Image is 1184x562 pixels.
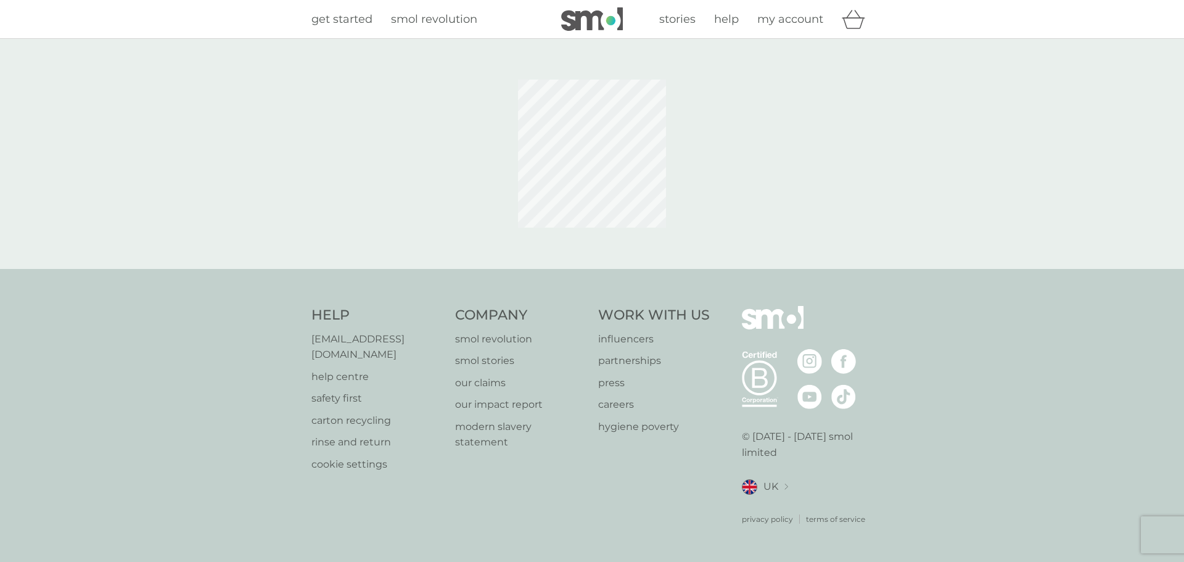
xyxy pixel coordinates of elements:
[842,7,873,31] div: basket
[763,479,778,495] span: UK
[455,397,586,413] a: our impact report
[757,10,823,28] a: my account
[455,353,586,369] a: smol stories
[455,419,586,450] a: modern slavery statement
[561,7,623,31] img: smol
[659,10,696,28] a: stories
[659,12,696,26] span: stories
[757,12,823,26] span: my account
[311,306,443,325] h4: Help
[311,10,372,28] a: get started
[455,331,586,347] a: smol revolution
[784,484,788,490] img: select a new location
[742,513,793,525] a: privacy policy
[311,331,443,363] a: [EMAIL_ADDRESS][DOMAIN_NAME]
[598,397,710,413] a: careers
[391,12,477,26] span: smol revolution
[598,353,710,369] a: partnerships
[311,457,443,473] a: cookie settings
[391,10,477,28] a: smol revolution
[831,349,856,374] img: visit the smol Facebook page
[598,306,710,325] h4: Work With Us
[455,375,586,391] a: our claims
[598,331,710,347] a: influencers
[311,12,372,26] span: get started
[714,10,739,28] a: help
[311,391,443,407] a: safety first
[311,434,443,450] a: rinse and return
[831,384,856,409] img: visit the smol Tiktok page
[797,349,822,374] img: visit the smol Instagram page
[598,419,710,435] a: hygiene poverty
[714,12,739,26] span: help
[455,306,586,325] h4: Company
[742,479,757,495] img: UK flag
[598,375,710,391] a: press
[806,513,865,525] a: terms of service
[742,306,804,348] img: smol
[311,369,443,385] a: help centre
[742,429,873,460] p: © [DATE] - [DATE] smol limited
[311,413,443,429] a: carton recycling
[797,384,822,409] img: visit the smol Youtube page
